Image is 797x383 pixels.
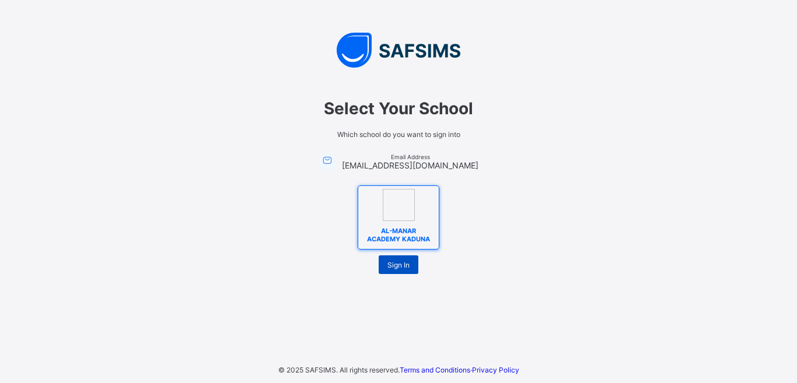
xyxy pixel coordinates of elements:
[235,99,562,118] span: Select Your School
[387,261,410,269] span: Sign In
[363,224,434,246] span: AL-MANAR ACADEMY KADUNA
[400,366,470,374] a: Terms and Conditions
[235,130,562,139] span: Which school do you want to sign into
[278,366,400,374] span: © 2025 SAFSIMS. All rights reserved.
[223,33,574,68] img: SAFSIMS Logo
[383,189,415,221] img: AL-MANAR ACADEMY KADUNA
[472,366,519,374] a: Privacy Policy
[400,366,519,374] span: ·
[342,153,478,160] span: Email Address
[342,160,478,170] span: [EMAIL_ADDRESS][DOMAIN_NAME]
